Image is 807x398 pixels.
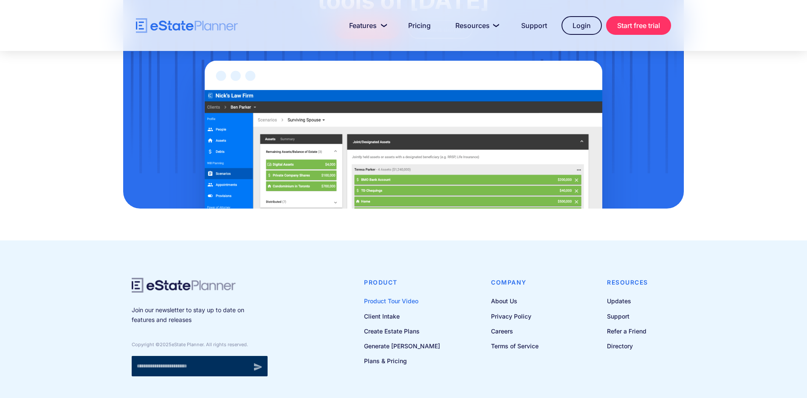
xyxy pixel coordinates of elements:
a: Resources [445,17,507,34]
a: Careers [491,326,539,336]
a: Create Estate Plans [364,326,440,336]
a: Directory [607,341,648,351]
p: Join our newsletter to stay up to date on features and releases [132,305,268,325]
a: Plans & Pricing [364,356,440,366]
a: Login [562,16,602,35]
h4: Resources [607,278,648,287]
form: Newsletter signup [132,356,268,376]
a: About Us [491,296,539,306]
h4: Company [491,278,539,287]
span: 2025 [160,342,172,347]
a: Client Intake [364,311,440,322]
a: Pricing [398,17,441,34]
a: Generate [PERSON_NAME] [364,341,440,351]
a: Privacy Policy [491,311,539,322]
a: Start free trial [606,16,671,35]
a: home [136,18,238,33]
a: Terms of Service [491,341,539,351]
a: Product Tour Video [364,296,440,306]
a: Refer a Friend [607,326,648,336]
a: Updates [607,296,648,306]
h4: Product [364,278,440,287]
a: Features [339,17,394,34]
div: Copyright © eState Planner. All rights reserved. [132,342,268,347]
a: Support [607,311,648,322]
a: Support [511,17,557,34]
